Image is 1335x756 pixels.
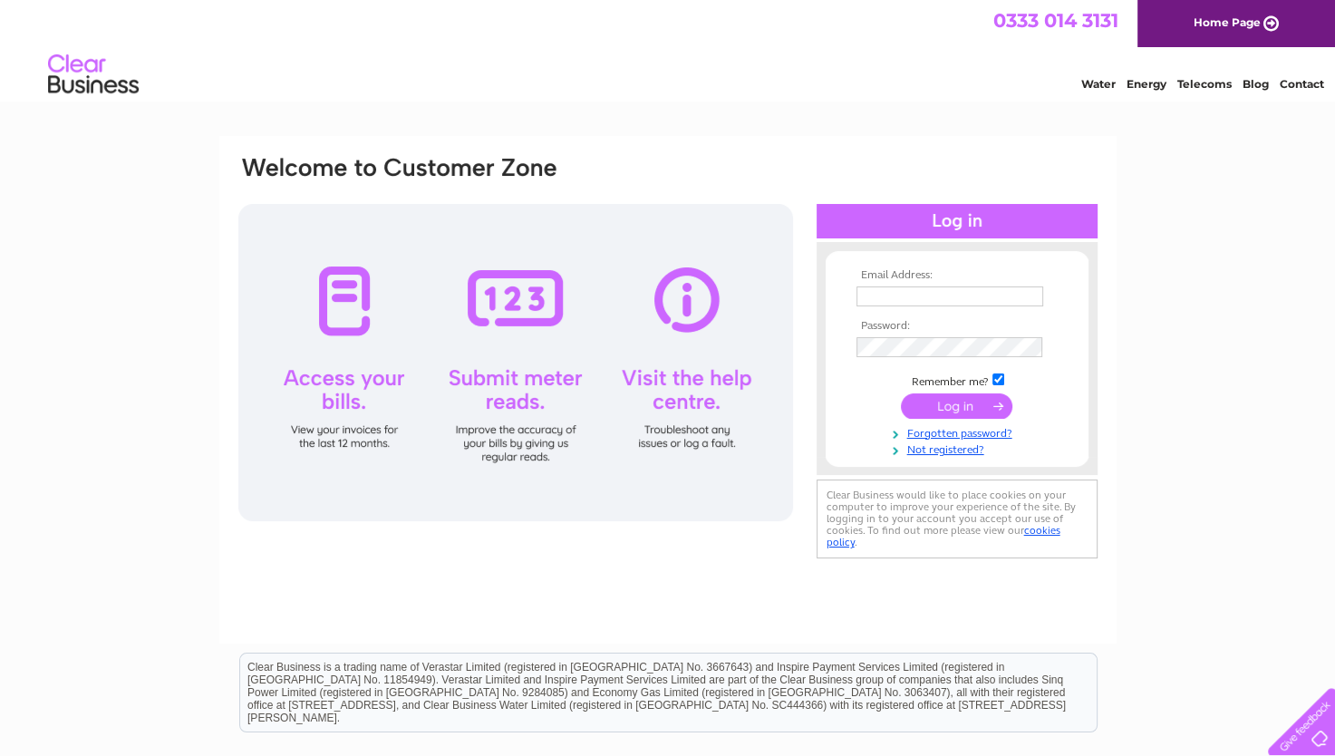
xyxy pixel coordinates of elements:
[827,524,1060,548] a: cookies policy
[47,47,140,102] img: logo.png
[240,10,1097,88] div: Clear Business is a trading name of Verastar Limited (registered in [GEOGRAPHIC_DATA] No. 3667643...
[856,423,1062,441] a: Forgotten password?
[852,320,1062,333] th: Password:
[856,440,1062,457] a: Not registered?
[901,393,1012,419] input: Submit
[1127,77,1166,91] a: Energy
[817,480,1098,558] div: Clear Business would like to place cookies on your computer to improve your experience of the sit...
[993,9,1118,32] a: 0333 014 3131
[1243,77,1269,91] a: Blog
[852,371,1062,389] td: Remember me?
[1177,77,1232,91] a: Telecoms
[852,269,1062,282] th: Email Address:
[1280,77,1324,91] a: Contact
[1081,77,1116,91] a: Water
